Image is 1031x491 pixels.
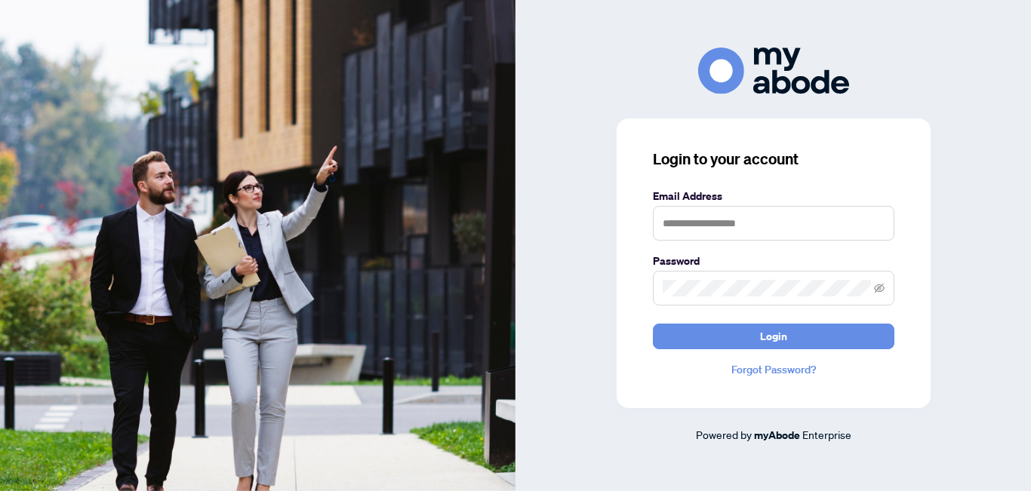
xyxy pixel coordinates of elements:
label: Password [653,253,894,269]
a: myAbode [754,427,800,443]
a: Forgot Password? [653,361,894,378]
span: Login [760,324,787,348]
span: Enterprise [802,428,851,441]
img: ma-logo [698,48,849,94]
label: Email Address [653,188,894,204]
span: eye-invisible [874,283,885,293]
span: Powered by [696,428,752,441]
button: Login [653,324,894,349]
h3: Login to your account [653,149,894,170]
